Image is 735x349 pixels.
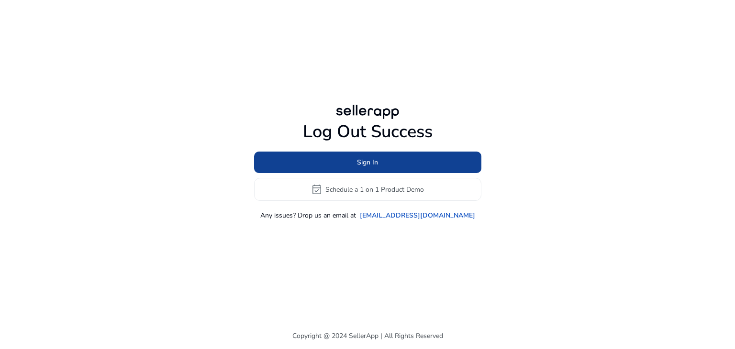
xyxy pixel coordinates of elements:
[360,210,475,220] a: [EMAIL_ADDRESS][DOMAIN_NAME]
[357,157,378,167] span: Sign In
[254,152,481,173] button: Sign In
[254,178,481,201] button: event_availableSchedule a 1 on 1 Product Demo
[254,121,481,142] h1: Log Out Success
[311,184,323,195] span: event_available
[260,210,356,220] p: Any issues? Drop us an email at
